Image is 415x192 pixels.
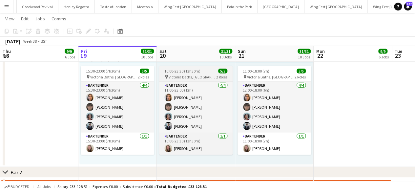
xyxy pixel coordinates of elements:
[258,0,304,13] button: [GEOGRAPHIC_DATA]
[58,0,95,13] button: Henley Regatta
[41,39,47,44] div: BST
[219,49,232,54] span: 31/31
[169,75,216,79] span: Victoria Baths, [GEOGRAPHIC_DATA]
[304,0,368,13] button: Wing Fest [GEOGRAPHIC_DATA]
[158,52,167,59] span: 20
[216,75,227,79] span: 2 Roles
[10,184,30,189] span: Budgeted
[140,69,149,74] span: 5/5
[81,48,87,54] span: Fri
[406,2,412,6] span: 147
[404,3,412,11] a: 147
[297,69,306,74] span: 5/5
[65,49,74,54] span: 9/9
[2,52,11,59] span: 18
[379,54,389,59] div: 6 Jobs
[141,49,154,54] span: 31/31
[219,54,232,59] div: 10 Jobs
[394,52,402,59] span: 23
[156,184,207,189] span: Total Budgeted £33 128.51
[57,184,207,189] div: Salary £33 128.51 + Expenses £0.00 + Subsistence £0.00 =
[86,69,120,74] span: 15:30-23:00 (7h30m)
[52,16,66,22] span: Comms
[159,133,233,155] app-card-role: Bartender1/110:00-23:30 (13h30m)[PERSON_NAME]
[36,184,52,189] span: All jobs
[65,54,75,59] div: 6 Jobs
[316,48,325,54] span: Mon
[5,38,20,45] div: [DATE]
[159,48,167,54] span: Sat
[81,133,154,155] app-card-role: Bartender1/115:30-23:00 (7h30m)[PERSON_NAME]
[5,16,14,22] span: View
[298,54,310,59] div: 10 Jobs
[247,75,295,79] span: Victoria Baths, [GEOGRAPHIC_DATA]
[3,183,31,190] button: Budgeted
[295,75,306,79] span: 2 Roles
[35,16,45,22] span: Jobs
[138,75,149,79] span: 2 Roles
[18,14,31,23] a: Edit
[238,133,311,155] app-card-role: Bartender1/111:00-18:00 (7h)[PERSON_NAME]
[159,66,233,155] app-job-card: 10:00-23:30 (13h30m)5/5 Victoria Baths, [GEOGRAPHIC_DATA]2 RolesBartender4/411:00-23:00 (12h)[PER...
[132,0,158,13] button: Meatopia
[158,0,222,13] button: Wing Fest [GEOGRAPHIC_DATA]
[17,0,58,13] button: Goodwood Revival
[243,69,269,74] span: 11:00-18:00 (7h)
[378,49,387,54] span: 9/9
[238,82,311,133] app-card-role: Bartender4/412:00-18:00 (6h)[PERSON_NAME][PERSON_NAME][PERSON_NAME][PERSON_NAME]
[21,16,29,22] span: Edit
[159,82,233,133] app-card-role: Bartender4/411:00-23:00 (12h)[PERSON_NAME][PERSON_NAME][PERSON_NAME][PERSON_NAME]
[95,0,132,13] button: Taste of London
[3,14,17,23] a: View
[298,49,311,54] span: 31/31
[141,54,154,59] div: 10 Jobs
[22,39,38,44] span: Week 38
[395,48,402,54] span: Tue
[81,82,154,133] app-card-role: Bartender4/415:30-23:00 (7h30m)[PERSON_NAME][PERSON_NAME][PERSON_NAME][PERSON_NAME]
[218,69,227,74] span: 5/5
[222,0,258,13] button: Polo in the Park
[315,52,325,59] span: 22
[80,52,87,59] span: 19
[32,14,48,23] a: Jobs
[3,48,11,54] span: Thu
[238,48,246,54] span: Sun
[90,75,138,79] span: Victoria Baths, [GEOGRAPHIC_DATA]
[81,66,154,155] app-job-card: 15:30-23:00 (7h30m)5/5 Victoria Baths, [GEOGRAPHIC_DATA]2 RolesBartender4/415:30-23:00 (7h30m)[PE...
[10,169,22,176] div: Bar 2
[238,66,311,155] app-job-card: 11:00-18:00 (7h)5/5 Victoria Baths, [GEOGRAPHIC_DATA]2 RolesBartender4/412:00-18:00 (6h)[PERSON_N...
[164,69,200,74] span: 10:00-23:30 (13h30m)
[237,52,246,59] span: 21
[49,14,69,23] a: Comms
